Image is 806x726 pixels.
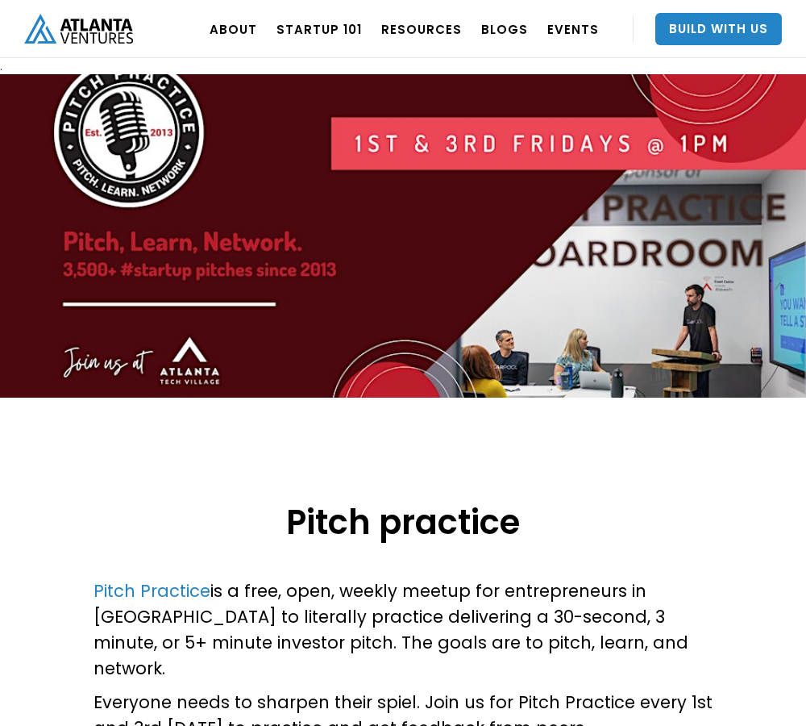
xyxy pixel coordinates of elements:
[93,579,210,603] a: Pitch Practice
[381,6,462,52] a: RESOURCES
[655,13,782,45] a: Build With Us
[547,6,599,52] a: EVENTS
[276,6,362,52] a: Startup 101
[210,6,257,52] a: ABOUT
[16,419,790,545] h1: Pitch practice
[93,418,713,682] p: is a free, open, weekly meetup for entrepreneurs in [GEOGRAPHIC_DATA] to literally practice deliv...
[481,6,528,52] a: BLOGS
